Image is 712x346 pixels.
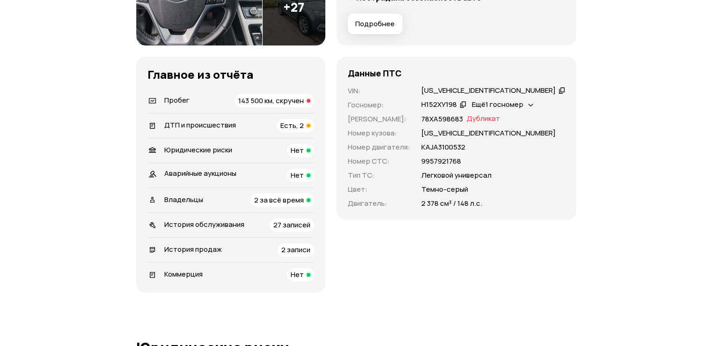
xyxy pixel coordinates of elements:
[421,86,556,96] div: [US_VEHICLE_IDENTIFICATION_NUMBER]
[348,100,410,110] p: Госномер :
[273,220,310,230] span: 27 записей
[348,114,410,124] p: [PERSON_NAME] :
[291,270,304,279] span: Нет
[421,156,461,166] p: 9957921768
[291,170,304,180] span: Нет
[467,114,500,124] span: Дубликат
[254,195,304,205] span: 2 за всё время
[421,100,457,110] div: Н152ХУ198
[348,142,410,152] p: Номер двигателя :
[281,245,310,255] span: 2 записи
[348,14,403,34] button: Подробнее
[472,99,523,109] span: Ещё 1 госномер
[421,170,492,181] p: Легковой универсал
[348,86,410,96] p: VIN :
[348,170,410,181] p: Тип ТС :
[164,168,236,178] span: Аварийные аукционы
[164,95,190,105] span: Пробег
[164,219,244,229] span: История обслуживания
[421,142,465,152] p: КАJА3100532
[421,114,463,124] p: 78ХА598683
[164,145,232,155] span: Юридические риски
[421,184,468,195] p: Темно-серый
[421,198,482,209] p: 2 378 см³ / 148 л.с.
[291,145,304,155] span: Нет
[164,244,222,254] span: История продаж
[238,96,304,105] span: 143 500 км, скручен
[164,195,203,204] span: Владельцы
[348,198,410,209] p: Двигатель :
[280,120,304,130] span: Есть, 2
[348,128,410,138] p: Номер кузова :
[348,68,402,78] h4: Данные ПТС
[348,156,410,166] p: Номер СТС :
[147,68,314,81] h3: Главное из отчёта
[164,120,236,130] span: ДТП и происшествия
[164,269,203,279] span: Коммерция
[355,19,395,29] span: Подробнее
[421,128,556,138] p: [US_VEHICLE_IDENTIFICATION_NUMBER]
[348,184,410,195] p: Цвет :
